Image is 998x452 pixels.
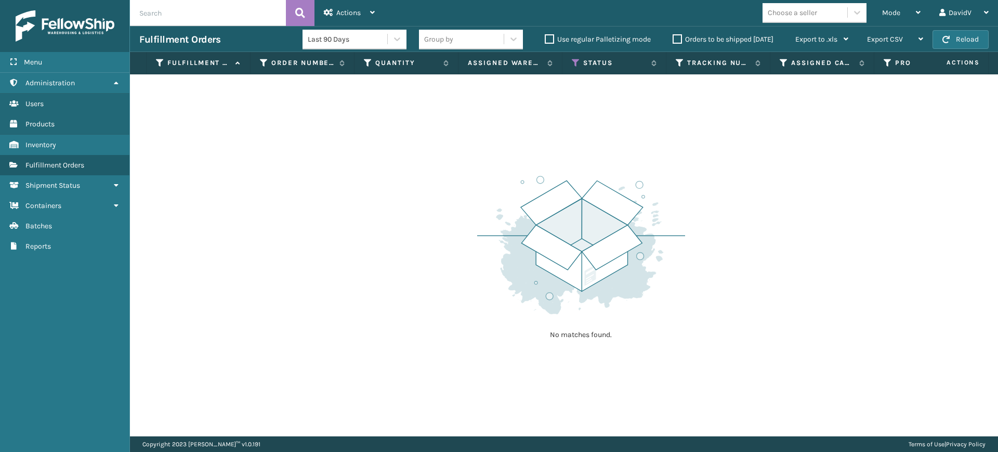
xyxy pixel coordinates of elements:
a: Terms of Use [909,441,944,448]
span: Export to .xls [795,35,837,44]
label: Quantity [375,58,438,68]
label: Fulfillment Order Id [167,58,230,68]
span: Batches [25,222,52,230]
a: Privacy Policy [946,441,986,448]
div: Group by [424,34,453,45]
span: Reports [25,242,51,251]
span: Shipment Status [25,181,80,190]
img: logo [16,10,114,42]
label: Assigned Carrier Service [791,58,854,68]
span: Fulfillment Orders [25,161,84,170]
button: Reload [933,30,989,49]
div: Choose a seller [768,7,817,18]
span: Actions [914,54,986,71]
div: | [909,436,986,452]
label: Assigned Warehouse [468,58,542,68]
label: Order Number [271,58,334,68]
span: Mode [882,8,900,17]
span: Containers [25,201,61,210]
span: Inventory [25,140,56,149]
label: Orders to be shipped [DATE] [673,35,773,44]
label: Product SKU [895,58,958,68]
label: Tracking Number [687,58,750,68]
span: Users [25,99,44,108]
span: Actions [336,8,361,17]
div: Last 90 Days [308,34,388,45]
p: Copyright 2023 [PERSON_NAME]™ v 1.0.191 [142,436,260,452]
h3: Fulfillment Orders [139,33,220,46]
span: Export CSV [867,35,903,44]
label: Status [583,58,646,68]
span: Administration [25,79,75,87]
label: Use regular Palletizing mode [545,35,651,44]
span: Products [25,120,55,128]
span: Menu [24,58,42,67]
